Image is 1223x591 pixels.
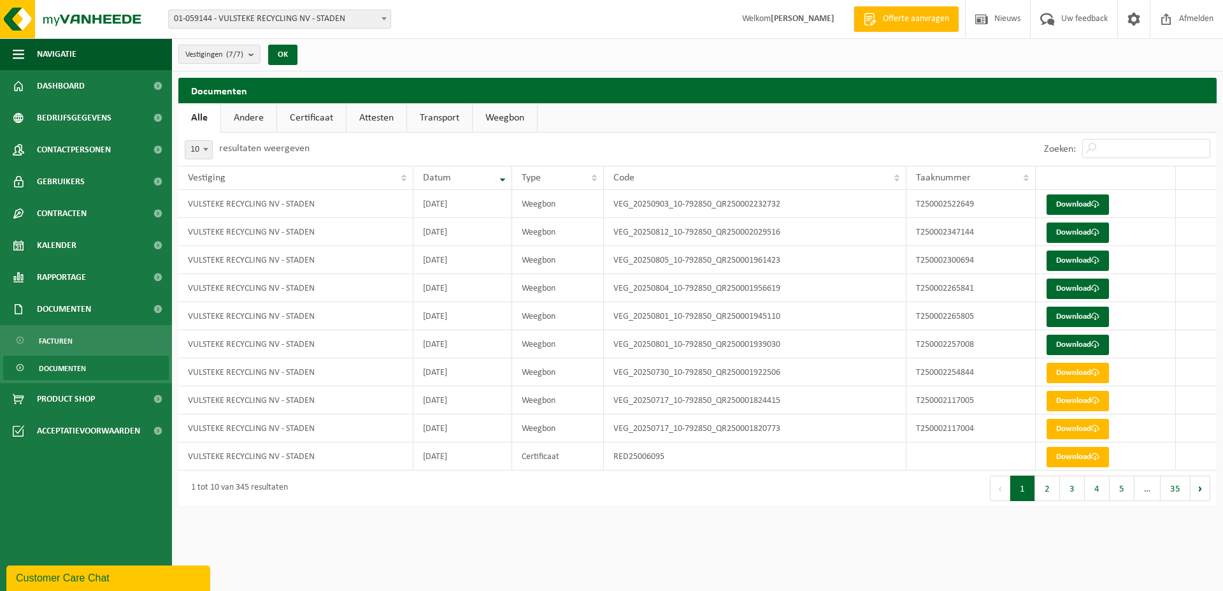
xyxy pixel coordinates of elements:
a: Weegbon [473,103,537,133]
iframe: chat widget [6,563,213,591]
td: VULSTEKE RECYCLING NV - STADEN [178,190,413,218]
td: Weegbon [512,274,604,302]
td: [DATE] [413,442,512,471]
td: T250002347144 [906,218,1036,246]
a: Facturen [3,328,169,353]
span: Vestigingen [185,45,243,64]
button: 1 [1010,476,1035,501]
span: Taaknummer [916,173,971,183]
label: Zoeken: [1044,144,1076,154]
span: Acceptatievoorwaarden [37,415,140,447]
td: VULSTEKE RECYCLING NV - STADEN [178,218,413,246]
td: Weegbon [512,414,604,442]
span: Datum [423,173,451,183]
span: Contactpersonen [37,134,111,166]
button: 3 [1060,476,1085,501]
a: Download [1047,363,1109,383]
a: Download [1047,279,1109,299]
td: VEG_20250801_10-792850_QR250001939030 [604,330,906,358]
td: VULSTEKE RECYCLING NV - STADEN [178,302,413,330]
a: Download [1047,223,1109,243]
td: VEG_20250812_10-792850_QR250002029516 [604,218,906,246]
td: VEG_20250804_10-792850_QR250001956619 [604,274,906,302]
span: 10 [185,140,213,159]
td: Weegbon [512,302,604,330]
a: Download [1047,391,1109,411]
span: Type [522,173,541,183]
span: Facturen [39,329,73,353]
span: 01-059144 - VULSTEKE RECYCLING NV - STADEN [169,10,390,28]
td: [DATE] [413,218,512,246]
span: Gebruikers [37,166,85,198]
span: Vestiging [188,173,225,183]
a: Download [1047,447,1109,467]
td: Certificaat [512,442,604,471]
td: Weegbon [512,246,604,274]
div: 1 tot 10 van 345 resultaten [185,477,288,500]
a: Download [1047,307,1109,327]
a: Offerte aanvragen [854,6,959,32]
a: Attesten [347,103,406,133]
button: OK [268,45,297,65]
td: [DATE] [413,358,512,386]
td: [DATE] [413,246,512,274]
span: 10 [185,141,212,159]
span: Documenten [39,356,86,381]
label: resultaten weergeven [219,143,310,154]
button: 2 [1035,476,1060,501]
td: [DATE] [413,274,512,302]
button: 35 [1161,476,1191,501]
td: Weegbon [512,190,604,218]
td: [DATE] [413,330,512,358]
td: [DATE] [413,190,512,218]
td: T250002522649 [906,190,1036,218]
td: VULSTEKE RECYCLING NV - STADEN [178,414,413,442]
td: VULSTEKE RECYCLING NV - STADEN [178,358,413,386]
td: VULSTEKE RECYCLING NV - STADEN [178,246,413,274]
td: [DATE] [413,302,512,330]
span: Rapportage [37,261,86,293]
a: Download [1047,335,1109,355]
a: Andere [221,103,276,133]
button: Next [1191,476,1210,501]
a: Documenten [3,356,169,380]
td: T250002117004 [906,414,1036,442]
span: Code [613,173,634,183]
td: T250002300694 [906,246,1036,274]
td: Weegbon [512,330,604,358]
count: (7/7) [226,50,243,59]
td: VULSTEKE RECYCLING NV - STADEN [178,330,413,358]
h2: Documenten [178,78,1217,103]
td: VEG_20250903_10-792850_QR250002232732 [604,190,906,218]
span: Product Shop [37,383,95,415]
a: Certificaat [277,103,346,133]
td: T250002265841 [906,274,1036,302]
td: VEG_20250805_10-792850_QR250001961423 [604,246,906,274]
span: 01-059144 - VULSTEKE RECYCLING NV - STADEN [168,10,391,29]
span: Documenten [37,293,91,325]
td: [DATE] [413,414,512,442]
td: Weegbon [512,218,604,246]
td: T250002117005 [906,386,1036,414]
span: Offerte aanvragen [880,13,952,26]
td: VEG_20250717_10-792850_QR250001824415 [604,386,906,414]
strong: [PERSON_NAME] [771,14,834,24]
button: Previous [990,476,1010,501]
span: Bedrijfsgegevens [37,102,111,134]
a: Transport [407,103,472,133]
td: VEG_20250730_10-792850_QR250001922506 [604,358,906,386]
span: Kalender [37,230,76,261]
td: T250002254844 [906,358,1036,386]
td: VEG_20250801_10-792850_QR250001945110 [604,302,906,330]
td: T250002265805 [906,302,1036,330]
button: 5 [1110,476,1134,501]
a: Alle [178,103,220,133]
td: VEG_20250717_10-792850_QR250001820773 [604,414,906,442]
a: Download [1047,419,1109,439]
td: VULSTEKE RECYCLING NV - STADEN [178,274,413,302]
button: 4 [1085,476,1110,501]
td: VULSTEKE RECYCLING NV - STADEN [178,386,413,414]
span: Dashboard [37,70,85,102]
td: Weegbon [512,386,604,414]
